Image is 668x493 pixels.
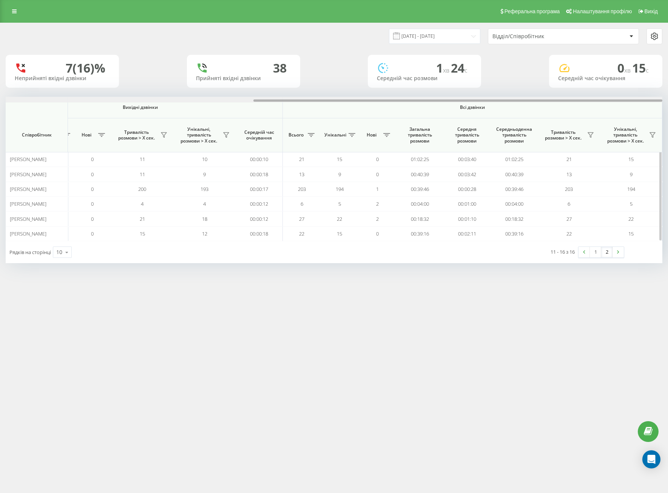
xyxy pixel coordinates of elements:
[443,197,491,211] td: 00:01:00
[202,230,207,237] span: 12
[604,126,647,144] span: Унікальні, тривалість розмови > Х сек.
[376,230,379,237] span: 0
[491,182,538,197] td: 00:39:46
[566,230,572,237] span: 22
[77,132,96,138] span: Нові
[177,126,221,144] span: Унікальні, тривалість розмови > Х сек.
[628,156,634,163] span: 15
[645,8,658,14] span: Вихід
[10,171,46,178] span: [PERSON_NAME]
[504,8,560,14] span: Реферальна програма
[66,61,105,75] div: 7 (16)%
[642,450,660,468] div: Open Intercom Messenger
[196,75,291,82] div: Прийняті вхідні дзвінки
[91,171,94,178] span: 0
[273,61,287,75] div: 38
[201,186,208,192] span: 193
[56,248,62,256] div: 10
[338,200,341,207] span: 5
[396,167,443,181] td: 00:40:39
[568,200,570,207] span: 6
[590,247,601,257] a: 1
[601,247,612,257] a: 2
[628,230,634,237] span: 15
[337,230,342,237] span: 15
[443,182,491,197] td: 00:00:28
[236,152,283,167] td: 00:00:10
[646,66,649,74] span: c
[396,152,443,167] td: 01:02:25
[337,156,342,163] span: 15
[491,197,538,211] td: 00:04:00
[140,171,145,178] span: 11
[376,186,379,192] span: 1
[566,171,572,178] span: 13
[305,104,640,110] span: Всі дзвінки
[443,66,451,74] span: хв
[396,197,443,211] td: 00:04:00
[451,60,467,76] span: 24
[464,66,467,74] span: c
[491,211,538,226] td: 00:18:32
[9,249,51,256] span: Рядків на сторінці
[443,152,491,167] td: 00:03:40
[299,171,304,178] span: 13
[140,156,145,163] span: 11
[443,211,491,226] td: 00:01:10
[236,167,283,181] td: 00:00:18
[376,200,379,207] span: 2
[140,230,145,237] span: 15
[91,230,94,237] span: 0
[10,230,46,237] span: [PERSON_NAME]
[10,215,46,222] span: [PERSON_NAME]
[301,200,303,207] span: 6
[628,215,634,222] span: 22
[91,215,94,222] span: 0
[299,230,304,237] span: 22
[566,215,572,222] span: 27
[138,186,146,192] span: 200
[558,75,653,82] div: Середній час очікування
[15,104,265,110] span: Вихідні дзвінки
[396,226,443,241] td: 00:39:16
[402,126,438,144] span: Загальна тривалість розмови
[299,156,304,163] span: 21
[551,248,575,256] div: 11 - 16 з 16
[630,200,633,207] span: 5
[299,215,304,222] span: 27
[10,200,46,207] span: [PERSON_NAME]
[202,156,207,163] span: 10
[298,186,306,192] span: 203
[376,171,379,178] span: 0
[491,152,538,167] td: 01:02:25
[396,211,443,226] td: 00:18:32
[236,197,283,211] td: 00:00:12
[336,186,344,192] span: 194
[91,200,94,207] span: 0
[624,66,632,74] span: хв
[630,171,633,178] span: 9
[396,182,443,197] td: 00:39:46
[565,186,573,192] span: 203
[449,126,485,144] span: Середня тривалість розмови
[202,215,207,222] span: 18
[91,186,94,192] span: 0
[377,75,472,82] div: Середній час розмови
[491,226,538,241] td: 00:39:16
[236,226,283,241] td: 00:00:18
[491,167,538,181] td: 00:40:39
[541,129,585,141] span: Тривалість розмови > Х сек.
[443,167,491,181] td: 00:03:42
[140,215,145,222] span: 21
[10,186,46,192] span: [PERSON_NAME]
[376,215,379,222] span: 2
[10,156,46,163] span: [PERSON_NAME]
[203,171,206,178] span: 9
[324,132,346,138] span: Унікальні
[15,75,110,82] div: Неприйняті вхідні дзвінки
[338,171,341,178] span: 9
[91,156,94,163] span: 0
[627,186,635,192] span: 194
[362,132,381,138] span: Нові
[617,60,632,76] span: 0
